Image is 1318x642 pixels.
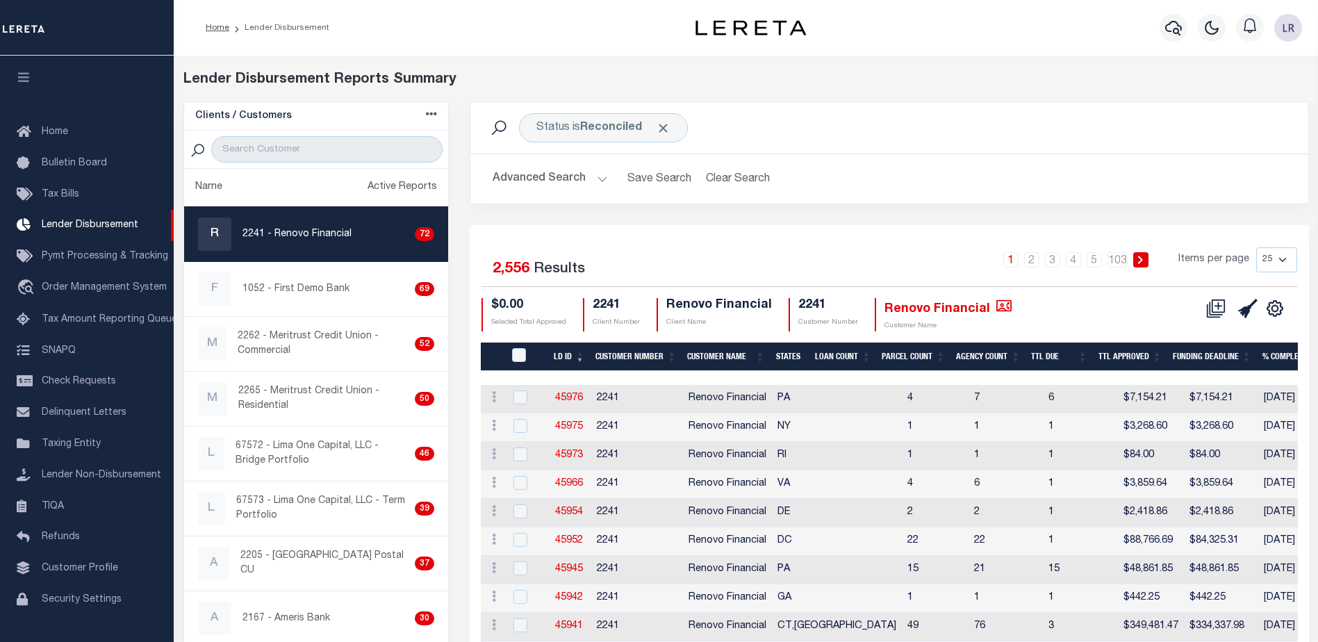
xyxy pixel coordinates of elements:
div: 50 [415,392,434,406]
img: logo-dark.svg [695,20,807,35]
a: A2205 - [GEOGRAPHIC_DATA] Postal CU37 [184,536,449,591]
p: 2262 - Meritrust Credit Union - Commercial [238,329,409,359]
th: Funding Deadline: activate to sort column ascending [1167,343,1257,371]
p: 1052 - First Demo Bank [242,282,349,297]
h4: Renovo Financial [666,298,772,313]
td: Renovo Financial [683,499,772,527]
th: States [771,343,810,371]
td: $48,861.85 [1184,556,1258,584]
span: Refunds [42,532,80,542]
a: F1052 - First Demo Bank69 [184,262,449,316]
a: 2 [1024,252,1039,267]
td: $349,481.47 [1118,613,1184,641]
div: 52 [415,337,434,351]
a: 45941 [555,621,583,631]
td: $48,861.85 [1118,556,1184,584]
td: $84.00 [1118,442,1184,470]
td: $2,418.86 [1184,499,1258,527]
a: 45945 [555,564,583,574]
td: $7,154.21 [1118,385,1184,413]
th: Agency Count: activate to sort column ascending [950,343,1025,371]
td: $2,418.86 [1118,499,1184,527]
h5: Clients / Customers [195,110,292,122]
td: 2241 [591,613,683,641]
span: SNAPQ [42,345,76,355]
span: Taxing Entity [42,439,101,449]
span: Order Management System [42,283,167,293]
td: 2241 [591,413,683,442]
b: Reconciled [580,122,642,133]
a: M2262 - Meritrust Credit Union - Commercial52 [184,317,449,371]
td: 2 [902,499,969,527]
td: Renovo Financial [683,584,772,613]
div: A [198,547,229,580]
th: Customer Name: activate to sort column ascending [682,343,770,371]
td: 2241 [591,499,683,527]
td: Renovo Financial [683,442,772,470]
div: A [198,602,231,635]
span: Bulletin Board [42,158,107,168]
th: LDID [503,343,548,371]
td: 22 [902,527,969,556]
td: Renovo Financial [683,413,772,442]
div: R [198,217,231,251]
td: DC [772,527,902,556]
td: 2241 [591,470,683,499]
h4: $0.00 [491,298,566,313]
a: 45973 [555,450,583,460]
a: 45942 [555,593,583,602]
a: R2241 - Renovo Financial72 [184,207,449,261]
th: Ttl Approved: activate to sort column ascending [1093,343,1167,371]
td: 1 [969,413,1043,442]
span: Security Settings [42,595,122,604]
li: Lender Disbursement [229,22,329,34]
a: 45952 [555,536,583,545]
td: 4 [902,470,969,499]
p: Selected Total Approved [491,318,566,328]
div: F [198,272,231,306]
span: Pymt Processing & Tracking [42,252,168,261]
td: NY [772,413,902,442]
div: 39 [415,502,434,516]
td: 1 [969,584,1043,613]
div: Status is [519,113,688,142]
td: PA [772,556,902,584]
td: RI [772,442,902,470]
td: 6 [969,470,1043,499]
input: Search Customer [211,136,443,163]
td: 1 [902,584,969,613]
p: Customer Number [798,318,858,328]
td: 2241 [591,527,683,556]
td: 2241 [591,442,683,470]
p: 67572 - Lima One Capital, LLC - Bridge Portfolio [236,439,409,468]
div: L [198,492,225,525]
span: Lender Disbursement [42,220,138,230]
td: 1 [1043,527,1118,556]
td: $84.00 [1184,442,1258,470]
div: 46 [415,447,434,461]
td: $3,859.64 [1184,470,1258,499]
td: $3,268.60 [1184,413,1258,442]
td: 2241 [591,556,683,584]
td: 76 [969,613,1043,641]
button: Advanced Search [493,165,608,192]
th: Parcel Count: activate to sort column ascending [876,343,950,371]
span: Delinquent Letters [42,408,126,418]
p: Customer Name [884,321,1012,331]
p: Client Number [593,318,640,328]
div: Lender Disbursement Reports Summary [183,69,1309,90]
th: Ttl Due: activate to sort column ascending [1025,343,1092,371]
td: 1 [1043,413,1118,442]
td: $7,154.21 [1184,385,1258,413]
td: Renovo Financial [683,385,772,413]
div: M [198,327,227,361]
td: $442.25 [1184,584,1258,613]
td: VA [772,470,902,499]
td: $3,859.64 [1118,470,1184,499]
a: 4 [1066,252,1081,267]
div: Active Reports [368,180,437,195]
span: Tax Amount Reporting Queue [42,315,177,324]
td: 22 [969,527,1043,556]
h4: 2241 [798,298,858,313]
h4: 2241 [593,298,640,313]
